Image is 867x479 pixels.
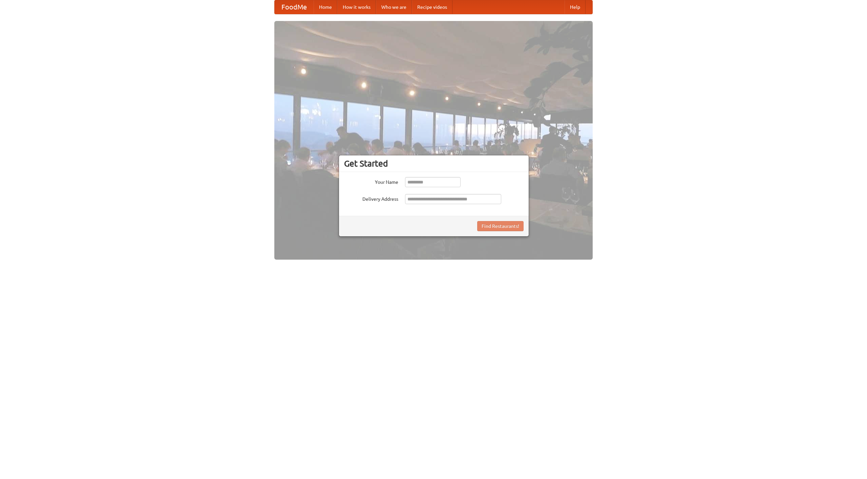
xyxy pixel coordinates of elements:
a: How it works [337,0,376,14]
h3: Get Started [344,158,524,169]
a: Recipe videos [412,0,452,14]
a: FoodMe [275,0,314,14]
a: Who we are [376,0,412,14]
a: Home [314,0,337,14]
button: Find Restaurants! [477,221,524,231]
label: Your Name [344,177,398,186]
label: Delivery Address [344,194,398,202]
a: Help [565,0,586,14]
